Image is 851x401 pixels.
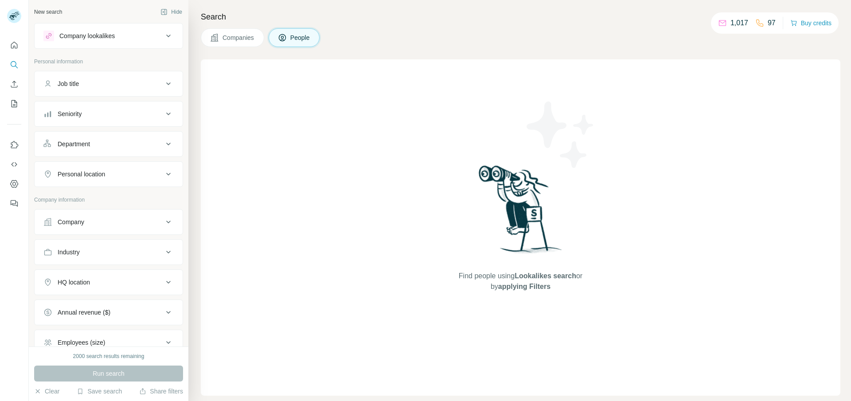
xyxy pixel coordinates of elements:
button: Share filters [139,387,183,396]
button: Enrich CSV [7,76,21,92]
button: Employees (size) [35,332,183,353]
span: applying Filters [498,283,550,290]
button: HQ location [35,272,183,293]
button: Industry [35,241,183,263]
button: Job title [35,73,183,94]
div: Job title [58,79,79,88]
span: Companies [223,33,255,42]
button: Company [35,211,183,233]
div: Seniority [58,109,82,118]
div: New search [34,8,62,16]
button: Clear [34,387,59,396]
button: Company lookalikes [35,25,183,47]
p: Company information [34,196,183,204]
div: Annual revenue ($) [58,308,110,317]
button: Dashboard [7,176,21,192]
button: Quick start [7,37,21,53]
img: Surfe Illustration - Stars [521,95,601,175]
div: Employees (size) [58,338,105,347]
p: 1,017 [730,18,748,28]
button: My lists [7,96,21,112]
div: Industry [58,248,80,257]
button: Annual revenue ($) [35,302,183,323]
button: Search [7,57,21,73]
button: Feedback [7,195,21,211]
div: Department [58,140,90,148]
button: Use Surfe on LinkedIn [7,137,21,153]
p: 97 [768,18,776,28]
span: Find people using or by [449,271,591,292]
button: Buy credits [790,17,831,29]
div: HQ location [58,278,90,287]
button: Seniority [35,103,183,125]
span: People [290,33,311,42]
button: Personal location [35,164,183,185]
button: Department [35,133,183,155]
button: Save search [77,387,122,396]
img: Surfe Illustration - Woman searching with binoculars [475,163,567,262]
div: Personal location [58,170,105,179]
div: 2000 search results remaining [73,352,144,360]
p: Personal information [34,58,183,66]
h4: Search [201,11,840,23]
button: Use Surfe API [7,156,21,172]
div: Company [58,218,84,226]
button: Hide [154,5,188,19]
div: Company lookalikes [59,31,115,40]
span: Lookalikes search [515,272,576,280]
